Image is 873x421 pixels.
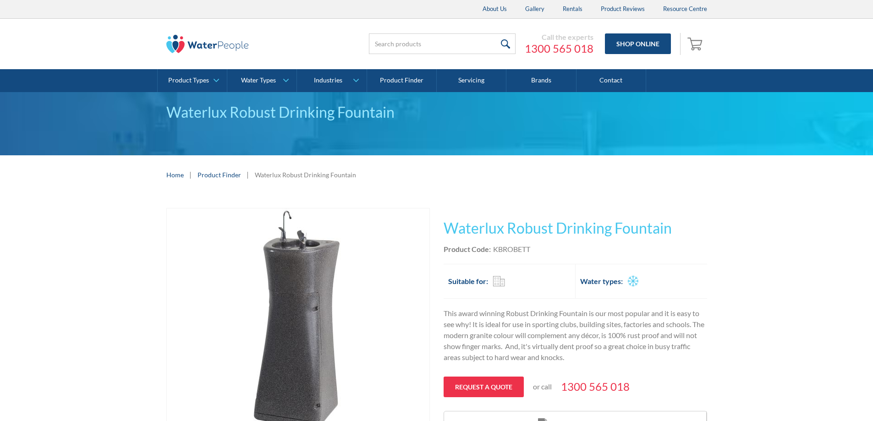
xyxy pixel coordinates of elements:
[246,169,250,180] div: |
[561,378,630,395] a: 1300 565 018
[166,35,249,53] img: The Water People
[605,33,671,54] a: Shop Online
[255,170,356,180] div: Waterlux Robust Drinking Fountain
[166,101,707,123] div: Waterlux Robust Drinking Fountain
[367,69,437,92] a: Product Finder
[444,217,707,239] h1: Waterlux Robust Drinking Fountain
[158,69,227,92] a: Product Types
[437,69,506,92] a: Servicing
[168,77,209,84] div: Product Types
[448,276,488,287] h2: Suitable for:
[685,33,707,55] a: Open cart
[525,42,593,55] a: 1300 565 018
[444,308,707,363] p: This award winning Robust Drinking Fountain is our most popular and it is easy to see why! It is ...
[444,377,524,397] a: Request a quote
[506,69,576,92] a: Brands
[188,169,193,180] div: |
[166,170,184,180] a: Home
[687,36,705,51] img: shopping cart
[525,33,593,42] div: Call the experts
[580,276,623,287] h2: Water types:
[533,381,552,392] p: or call
[577,69,646,92] a: Contact
[227,69,296,92] a: Water Types
[369,33,516,54] input: Search products
[314,77,342,84] div: Industries
[493,244,530,255] div: KBROBETT
[444,245,491,253] strong: Product Code:
[297,69,366,92] a: Industries
[781,375,873,421] iframe: podium webchat widget bubble
[241,77,276,84] div: Water Types
[198,170,241,180] a: Product Finder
